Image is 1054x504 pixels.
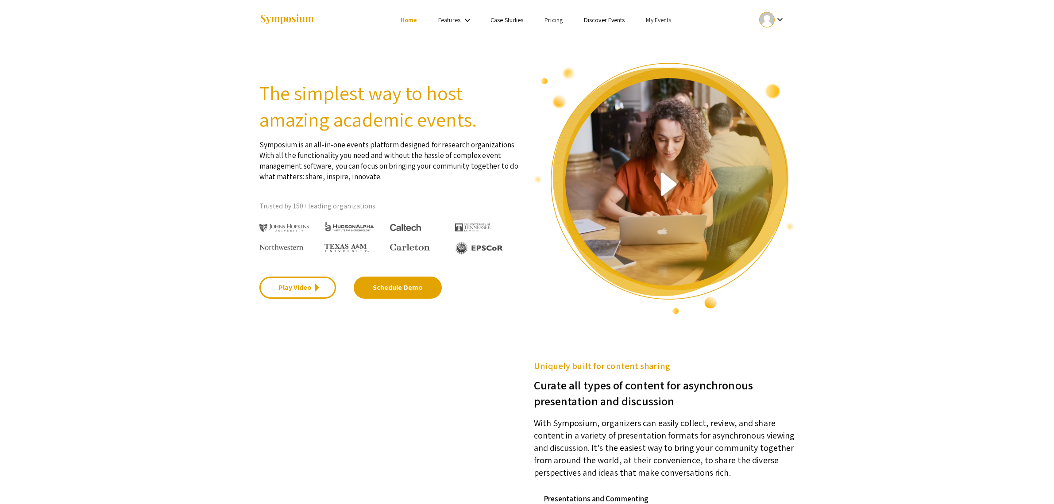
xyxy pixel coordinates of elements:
a: Discover Events [584,16,625,24]
a: Home [401,16,417,24]
h2: The simplest way to host amazing academic events. [259,80,521,133]
a: My Events [646,16,671,24]
h3: Curate all types of content for asynchronous presentation and discussion [534,373,795,409]
img: video overview of Symposium [534,62,795,315]
img: HudsonAlpha [324,221,374,231]
img: Caltech [390,224,421,231]
h5: Uniquely built for content sharing [534,359,795,373]
a: Pricing [544,16,563,24]
a: Play Video [259,277,336,299]
a: Schedule Demo [354,277,442,299]
mat-icon: Expand Features list [462,15,473,26]
img: The University of Tennessee [455,223,490,231]
p: Trusted by 150+ leading organizations [259,200,521,213]
p: Symposium is an all-in-one events platform designed for research organizations. With all the func... [259,133,521,182]
img: Texas A&M University [324,244,369,253]
button: Expand account dropdown [750,10,795,30]
mat-icon: Expand account dropdown [775,14,785,25]
img: Carleton [390,244,430,251]
img: Northwestern [259,244,304,250]
img: Symposium by ForagerOne [259,14,315,26]
a: Features [438,16,460,24]
img: Johns Hopkins University [259,224,309,232]
p: With Symposium, organizers can easily collect, review, and share content in a variety of presenta... [534,409,795,479]
h4: Presentations and Commenting [544,494,788,503]
a: Case Studies [490,16,523,24]
img: EPSCOR [455,242,504,254]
